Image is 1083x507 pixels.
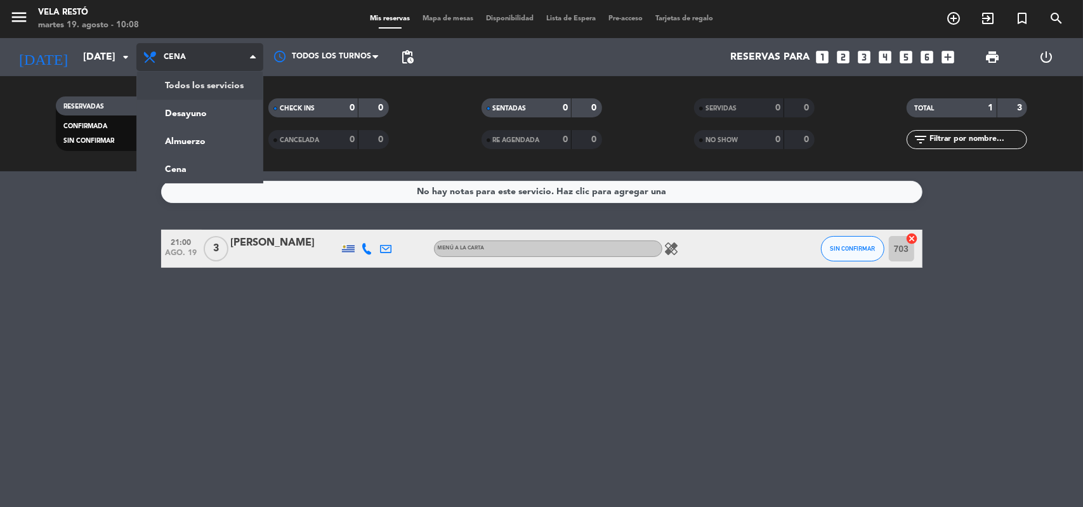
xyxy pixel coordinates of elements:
[38,19,139,32] div: martes 19. agosto - 10:08
[493,105,527,112] span: SENTADAS
[164,53,186,62] span: Cena
[540,15,602,22] span: Lista de Espera
[731,51,810,63] span: Reservas para
[815,49,831,65] i: looks_one
[775,135,780,144] strong: 0
[137,155,263,183] a: Cena
[804,103,811,112] strong: 0
[350,103,355,112] strong: 0
[137,72,263,100] a: Todos los servicios
[166,249,197,263] span: ago. 19
[706,137,738,143] span: NO SHOW
[913,132,928,147] i: filter_list
[280,105,315,112] span: CHECK INS
[379,103,386,112] strong: 0
[63,138,114,144] span: SIN CONFIRMAR
[63,123,107,129] span: CONFIRMADA
[602,15,649,22] span: Pre-acceso
[946,11,961,26] i: add_circle_outline
[985,49,1000,65] span: print
[563,103,568,112] strong: 0
[706,105,737,112] span: SERVIDAS
[10,43,77,71] i: [DATE]
[438,246,485,251] span: Menú a la carta
[166,234,197,249] span: 21:00
[591,135,599,144] strong: 0
[480,15,540,22] span: Disponibilidad
[980,11,995,26] i: exit_to_app
[664,241,679,256] i: healing
[1020,38,1073,76] div: LOG OUT
[940,49,957,65] i: add_box
[1017,103,1025,112] strong: 3
[204,236,228,261] span: 3
[563,135,568,144] strong: 0
[804,135,811,144] strong: 0
[1039,49,1054,65] i: power_settings_new
[914,105,934,112] span: TOTAL
[63,103,104,110] span: RESERVADAS
[649,15,719,22] span: Tarjetas de regalo
[775,103,780,112] strong: 0
[231,235,339,251] div: [PERSON_NAME]
[10,8,29,27] i: menu
[988,103,994,112] strong: 1
[379,135,386,144] strong: 0
[38,6,139,19] div: Vela Restó
[821,236,884,261] button: SIN CONFIRMAR
[417,185,666,199] div: No hay notas para este servicio. Haz clic para agregar una
[280,137,319,143] span: CANCELADA
[857,49,873,65] i: looks_3
[906,232,919,245] i: cancel
[928,133,1027,147] input: Filtrar por nombre...
[493,137,540,143] span: RE AGENDADA
[118,49,133,65] i: arrow_drop_down
[1049,11,1064,26] i: search
[400,49,415,65] span: pending_actions
[877,49,894,65] i: looks_4
[1014,11,1030,26] i: turned_in_not
[830,245,875,252] span: SIN CONFIRMAR
[919,49,936,65] i: looks_6
[364,15,416,22] span: Mis reservas
[416,15,480,22] span: Mapa de mesas
[350,135,355,144] strong: 0
[591,103,599,112] strong: 0
[137,100,263,128] a: Desayuno
[10,8,29,31] button: menu
[137,128,263,155] a: Almuerzo
[836,49,852,65] i: looks_two
[898,49,915,65] i: looks_5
